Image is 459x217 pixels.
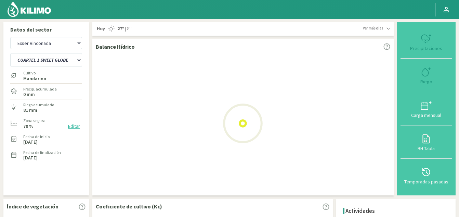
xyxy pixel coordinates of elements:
div: BH Tabla [403,146,450,151]
label: [DATE] [23,156,38,160]
div: Carga mensual [403,113,450,118]
button: Precipitaciones [401,25,452,59]
p: Coeficiente de cultivo (Kc) [96,202,162,210]
span: | [125,25,126,32]
label: [DATE] [23,140,38,144]
p: Índice de vegetación [7,202,58,210]
label: Fecha de inicio [23,134,50,140]
label: 0 mm [23,92,35,97]
img: Loading... [209,89,277,158]
span: Hoy [96,25,105,32]
strong: 27º [117,25,124,32]
div: Temporadas pasadas [403,179,450,184]
label: Riego acumulado [23,102,54,108]
button: Carga mensual [401,92,452,125]
p: Datos del sector [10,25,82,34]
div: Precipitaciones [403,46,450,51]
label: 70 % [23,124,34,129]
button: Riego [401,59,452,92]
p: Balance Hídrico [96,43,135,51]
button: Editar [66,122,82,130]
label: Mandarino [23,76,46,81]
label: Precip. acumulada [23,86,57,92]
img: Kilimo [7,1,52,17]
label: Cultivo [23,70,46,76]
label: Zona segura [23,118,45,124]
h4: Actividades [345,208,375,214]
label: 81 mm [23,108,37,112]
button: Temporadas pasadas [401,159,452,192]
button: BH Tabla [401,125,452,159]
div: Riego [403,79,450,84]
span: Ver más días [363,25,383,31]
span: 8º [126,25,131,32]
label: Fecha de finalización [23,149,61,156]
